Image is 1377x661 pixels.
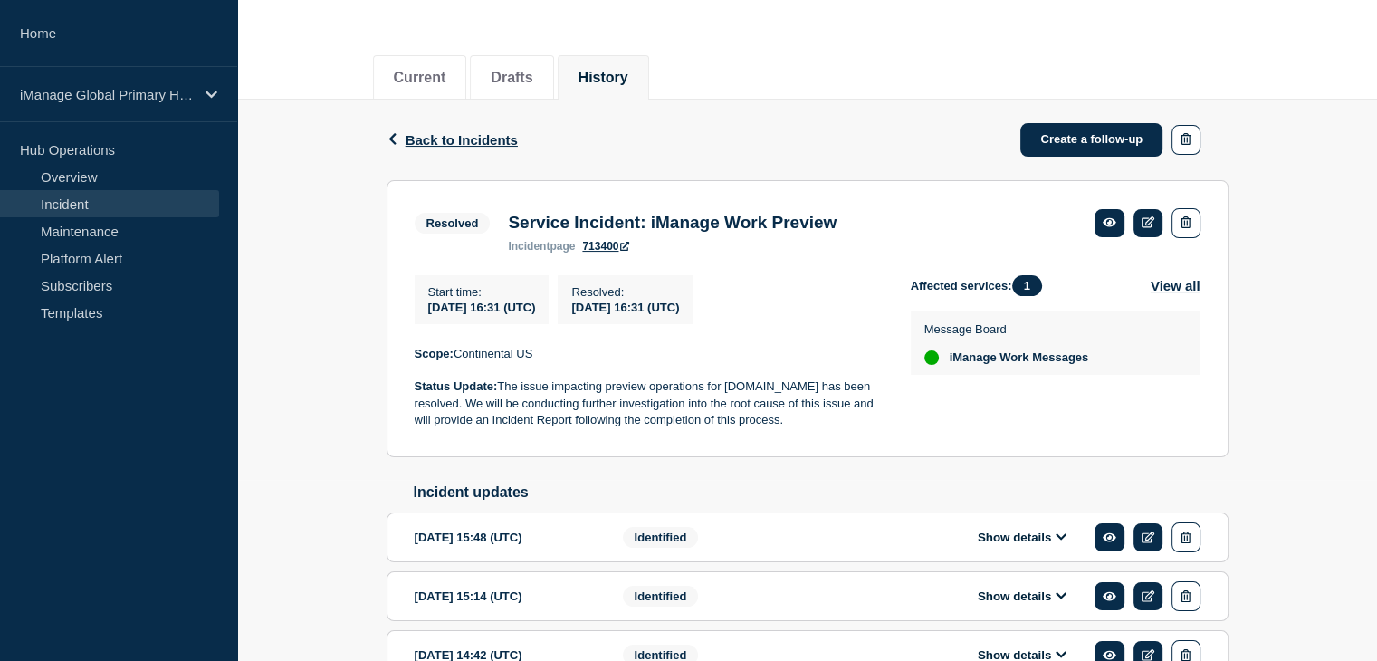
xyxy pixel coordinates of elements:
span: 1 [1012,275,1042,296]
strong: Scope: [415,347,454,360]
button: History [579,70,628,86]
span: Affected services: [911,275,1051,296]
h3: Service Incident: iManage Work Preview [508,213,837,233]
p: Continental US [415,346,882,362]
span: [DATE] 16:31 (UTC) [571,301,679,314]
p: page [508,240,575,253]
span: Resolved [415,213,491,234]
span: Identified [623,586,699,607]
a: Create a follow-up [1020,123,1162,157]
div: [DATE] 15:48 (UTC) [415,522,596,552]
p: The issue impacting preview operations for [DOMAIN_NAME] has been resolved. We will be conducting... [415,378,882,428]
span: Back to Incidents [406,132,518,148]
span: iManage Work Messages [950,350,1089,365]
h2: Incident updates [414,484,1229,501]
p: Message Board [924,322,1089,336]
button: View all [1151,275,1200,296]
button: Back to Incidents [387,132,518,148]
strong: Status Update: [415,379,498,393]
div: up [924,350,939,365]
span: [DATE] 16:31 (UTC) [428,301,536,314]
p: Start time : [428,285,536,299]
button: Show details [972,530,1072,545]
div: [DATE] 15:14 (UTC) [415,581,596,611]
span: incident [508,240,550,253]
a: 713400 [582,240,629,253]
p: iManage Global Primary Hub [20,87,194,102]
button: Current [394,70,446,86]
span: Identified [623,527,699,548]
button: Show details [972,589,1072,604]
button: Drafts [491,70,532,86]
p: Resolved : [571,285,679,299]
